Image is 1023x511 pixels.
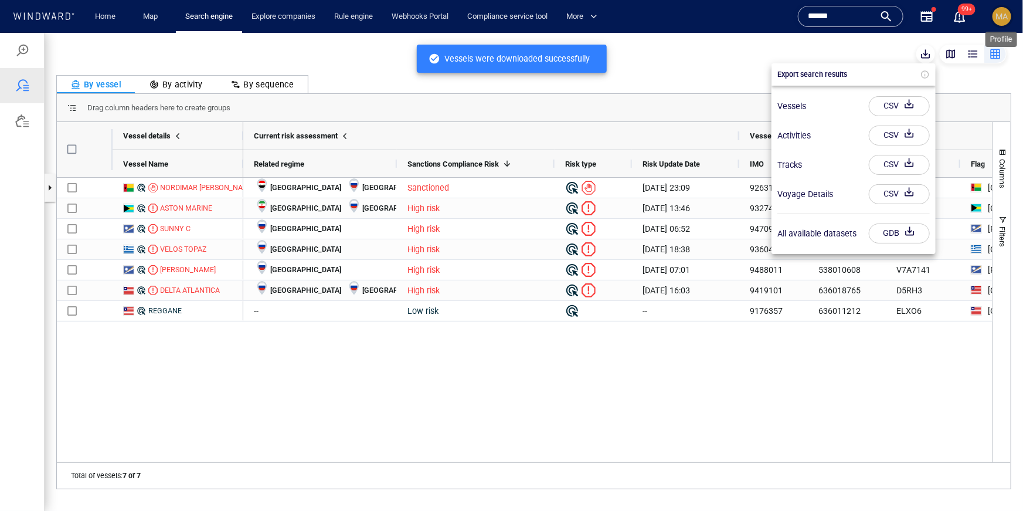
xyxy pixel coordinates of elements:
[777,194,857,208] div: All available datasets
[990,5,1014,28] button: MA
[869,151,930,171] button: CSV
[138,6,166,27] a: Map
[562,6,607,27] button: More
[996,12,1008,21] span: MA
[777,96,811,110] div: Activities
[87,6,124,27] button: Home
[881,191,902,210] div: GDB
[777,154,833,168] div: Voyage Details
[463,6,552,27] a: Compliance service tool
[869,191,930,211] button: GDB
[881,122,901,141] div: CSV
[777,125,802,139] div: Tracks
[881,63,901,83] div: CSV
[881,151,901,171] div: CSV
[777,36,847,47] p: Export search results
[329,6,378,27] a: Rule engine
[953,9,967,23] button: 99+
[91,6,121,27] a: Home
[881,93,901,112] div: CSV
[247,6,320,27] a: Explore companies
[134,6,171,27] button: Map
[869,122,930,142] button: CSV
[973,458,1014,502] iframe: Chat
[777,66,806,80] div: Vessels
[958,4,976,15] span: 99+
[181,6,237,27] a: Search engine
[950,7,969,26] a: 99+
[869,63,930,83] button: CSV
[566,10,597,23] span: More
[869,93,930,113] button: CSV
[387,6,453,27] a: Webhooks Portal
